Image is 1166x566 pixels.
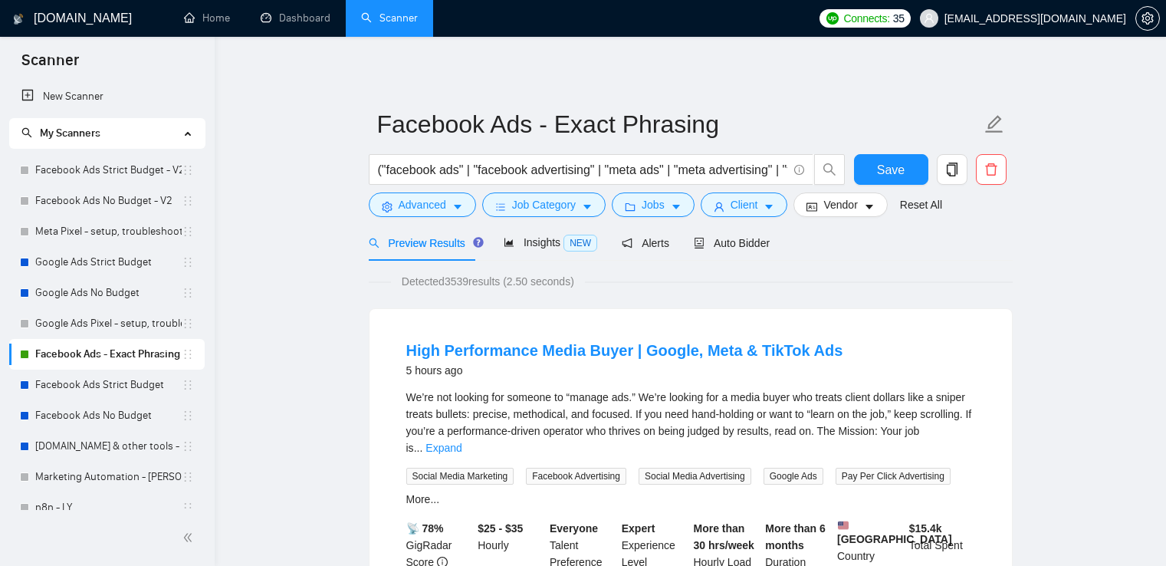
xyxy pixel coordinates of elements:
a: searchScanner [361,12,418,25]
span: holder [182,225,194,238]
li: Google Ads No Budget [9,278,205,308]
a: Meta Pixel - setup, troubleshooting, tracking [35,216,182,247]
span: bars [495,201,506,212]
span: Client [731,196,758,213]
img: 🇺🇸 [838,520,849,531]
span: holder [182,440,194,452]
a: High Performance Media Buyer | Google, Meta & TikTok Ads [406,342,843,359]
span: holder [182,410,194,422]
b: Expert [622,522,655,535]
a: setting [1135,12,1160,25]
span: holder [182,256,194,268]
div: We’re not looking for someone to “manage ads.” We’re looking for a media buyer who treats client ... [406,389,975,456]
b: More than 6 months [765,522,826,551]
button: search [814,154,845,185]
li: n8n - LY [9,492,205,523]
span: caret-down [764,201,774,212]
div: 5 hours ago [406,361,843,380]
img: logo [13,7,24,31]
span: Detected 3539 results (2.50 seconds) [391,273,585,290]
li: New Scanner [9,81,205,112]
span: caret-down [582,201,593,212]
span: caret-down [671,201,682,212]
span: 35 [893,10,905,27]
a: Facebook Ads - Exact Phrasing [35,339,182,370]
span: user [924,13,934,24]
a: Google Ads Pixel - setup, troubleshooting, tracking [35,308,182,339]
button: delete [976,154,1007,185]
a: dashboardDashboard [261,12,330,25]
a: Google Ads No Budget [35,278,182,308]
span: Insights [504,236,597,248]
a: Facebook Ads No Budget [35,400,182,431]
a: Marketing Automation - [PERSON_NAME] [35,462,182,492]
b: 📡 78% [406,522,444,535]
span: info-circle [794,165,804,175]
span: holder [182,195,194,207]
span: holder [182,348,194,360]
span: search [369,238,379,248]
span: setting [382,201,392,212]
span: Preview Results [369,237,479,249]
span: Save [877,160,905,179]
span: Jobs [642,196,665,213]
button: copy [937,154,967,185]
a: Reset All [900,196,942,213]
a: Facebook Ads Strict Budget - V2 [35,155,182,186]
span: holder [182,502,194,514]
a: More... [406,493,440,505]
span: caret-down [864,201,875,212]
span: holder [182,164,194,176]
a: [DOMAIN_NAME] & other tools - [PERSON_NAME] [35,431,182,462]
span: double-left [182,530,198,545]
span: ... [414,442,423,454]
span: NEW [563,235,597,252]
li: Google Ads Strict Budget [9,247,205,278]
input: Search Freelance Jobs... [378,160,787,179]
a: homeHome [184,12,230,25]
button: setting [1135,6,1160,31]
li: Google Ads Pixel - setup, troubleshooting, tracking [9,308,205,339]
b: More than 30 hrs/week [694,522,754,551]
span: Vendor [823,196,857,213]
b: Everyone [550,522,598,535]
button: idcardVendorcaret-down [793,193,887,217]
span: robot [694,238,705,248]
span: copy [938,163,967,176]
li: Marketing Automation - Lilia Y. [9,462,205,492]
div: Tooltip anchor [471,235,485,249]
button: settingAdvancedcaret-down [369,193,476,217]
span: My Scanners [40,127,100,140]
span: Google Ads [764,468,823,485]
button: Save [854,154,928,185]
span: folder [625,201,636,212]
img: upwork-logo.png [826,12,839,25]
span: Social Media Marketing [406,468,514,485]
span: Auto Bidder [694,237,770,249]
span: Pay Per Click Advertising [836,468,951,485]
span: Alerts [622,237,669,249]
span: We’re not looking for someone to “manage ads.” We’re looking for a media buyer who treats client ... [406,391,972,454]
span: notification [622,238,632,248]
span: Connects: [843,10,889,27]
span: My Scanners [21,127,100,140]
span: holder [182,471,194,483]
li: Facebook Ads - Exact Phrasing [9,339,205,370]
span: user [714,201,724,212]
span: holder [182,318,194,330]
span: search [21,127,32,138]
a: Expand [425,442,461,454]
button: barsJob Categorycaret-down [482,193,606,217]
span: setting [1136,12,1159,25]
b: $25 - $35 [478,522,523,535]
iframe: Intercom live chat [1114,514,1151,551]
li: Facebook Ads No Budget [9,400,205,431]
input: Scanner name... [377,105,981,143]
span: search [815,163,844,176]
span: caret-down [452,201,463,212]
span: Social Media Advertising [639,468,751,485]
span: holder [182,287,194,299]
a: Facebook Ads Strict Budget [35,370,182,400]
b: $ 15.4k [909,522,942,535]
li: Make.com & other tools - Lilia Y. [9,431,205,462]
